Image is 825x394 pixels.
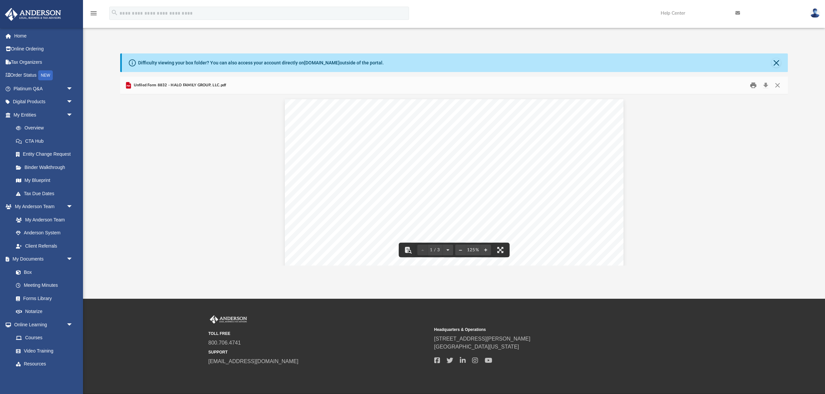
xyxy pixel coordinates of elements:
button: Close [772,80,784,91]
button: Toggle findbar [401,243,415,257]
a: 800.706.4741 [208,340,241,346]
button: Close [772,58,781,67]
button: Download [760,80,772,91]
small: TOLL FREE [208,331,430,337]
div: NEW [38,70,53,80]
button: Zoom in [480,243,491,257]
a: Client Referrals [9,239,80,253]
a: [DOMAIN_NAME] [304,60,340,65]
button: Zoom out [455,243,466,257]
a: My Entitiesarrow_drop_down [5,108,83,121]
a: [STREET_ADDRESS][PERSON_NAME] [434,336,531,342]
span: arrow_drop_down [66,318,80,332]
a: Order StatusNEW [5,69,83,82]
a: Tax Due Dates [9,187,83,200]
a: Digital Productsarrow_drop_down [5,95,83,109]
span: Unfiled Form 8832 - HALO FAMILY GROUP, LLC.pdf [132,82,226,88]
a: menu [90,13,98,17]
a: Entity Change Request [9,148,83,161]
a: My Anderson Teamarrow_drop_down [5,200,80,213]
div: Document Viewer [120,94,788,266]
small: Headquarters & Operations [434,327,655,333]
a: Online Learningarrow_drop_down [5,318,80,331]
a: Billingarrow_drop_down [5,370,83,384]
span: arrow_drop_down [66,200,80,214]
small: SUPPORT [208,349,430,355]
a: My Documentsarrow_drop_down [5,253,80,266]
a: Anderson System [9,226,80,240]
a: Resources [9,357,80,371]
span: arrow_drop_down [66,370,80,384]
span: arrow_drop_down [66,95,80,109]
a: Home [5,29,83,42]
div: Difficulty viewing your box folder? You can also access your account directly on outside of the p... [138,59,384,66]
a: My Blueprint [9,174,80,187]
span: arrow_drop_down [66,82,80,96]
img: Anderson Advisors Platinum Portal [3,8,63,21]
a: Online Ordering [5,42,83,56]
a: CTA Hub [9,134,83,148]
span: arrow_drop_down [66,253,80,266]
a: Binder Walkthrough [9,161,83,174]
a: Courses [9,331,80,345]
span: 1 / 3 [428,248,443,252]
button: 1 / 3 [428,243,443,257]
div: File preview [120,94,788,266]
i: menu [90,9,98,17]
i: search [111,9,118,16]
a: Platinum Q&Aarrow_drop_down [5,82,83,95]
img: User Pic [810,8,820,18]
button: Next page [443,243,453,257]
a: Notarize [9,305,80,318]
div: Current zoom level [466,248,480,252]
a: Box [9,266,76,279]
a: Video Training [9,344,76,357]
a: [EMAIL_ADDRESS][DOMAIN_NAME] [208,358,298,364]
div: Preview [120,77,788,266]
a: Meeting Minutes [9,279,80,292]
a: My Anderson Team [9,213,76,226]
button: Print [747,80,760,91]
button: Enter fullscreen [493,243,508,257]
span: arrow_drop_down [66,108,80,122]
a: Tax Organizers [5,55,83,69]
a: Overview [9,121,83,135]
a: [GEOGRAPHIC_DATA][US_STATE] [434,344,519,350]
img: Anderson Advisors Platinum Portal [208,315,248,324]
a: Forms Library [9,292,76,305]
